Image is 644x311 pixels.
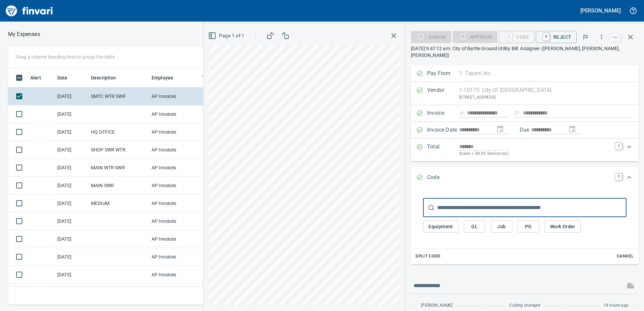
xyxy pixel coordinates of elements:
td: AP Invoices [149,230,199,248]
button: Flag [578,30,593,44]
button: RReject [536,31,577,43]
td: [DATE] [55,159,88,177]
td: [DATE] [55,123,88,141]
button: PO [518,220,539,233]
span: Alert [30,74,41,82]
button: Equipment [423,220,458,233]
span: Coding changed [509,302,540,309]
span: Reject [541,31,571,43]
p: [DATE] 9:47:12 am. City of Battle Ground Utility Bill. Assignee: ([PERSON_NAME], [PERSON_NAME], [... [411,45,639,59]
span: Employee [152,74,182,82]
td: [DATE] [55,88,88,105]
a: esc [611,34,621,41]
span: 19 hours ago [604,302,629,309]
td: [DATE] [55,230,88,248]
td: AP Invoices [149,88,199,105]
div: Expand [411,139,639,161]
p: Total [427,143,459,157]
td: MEDIUM [88,195,149,212]
span: Work Order [550,222,575,231]
span: Equipment [428,222,453,231]
button: Split Code [414,251,442,262]
span: Page 1 of 1 [210,32,244,40]
button: More [594,30,609,44]
span: Alert [30,74,50,82]
td: [DATE] [55,141,88,159]
span: Split Code [415,252,440,260]
p: Drag a column heading here to group the table [16,54,115,60]
td: [DATE] [55,248,88,266]
td: [DATE] [55,105,88,123]
div: Expand [411,167,639,189]
td: AP Invoices [149,248,199,266]
td: [DATE] [55,284,88,302]
td: AP Invoices [149,105,199,123]
span: Date [57,74,68,82]
td: AP Invoices [149,141,199,159]
span: GL [469,222,480,231]
td: MAIN WTR SWR [88,159,149,177]
td: [DATE] [55,266,88,284]
div: Code [499,34,535,39]
td: [DATE] [55,212,88,230]
nav: breadcrumb [8,30,40,38]
button: Page 1 of 1 [207,30,247,42]
p: (basis + $0.00 Service tax) [459,150,611,157]
td: MAIN SWR [88,177,149,195]
span: [PERSON_NAME] [421,302,452,309]
a: R [543,33,549,40]
td: SHOP SWR WTR [88,141,149,159]
span: Job [496,222,507,231]
span: Team [202,74,215,82]
span: Date [57,74,76,82]
button: Job [491,220,512,233]
a: T [615,143,622,149]
h5: [PERSON_NAME] [580,7,621,14]
div: Coding Required [453,34,498,39]
td: AP Invoices [149,195,199,212]
div: Assign [411,34,451,39]
p: My Expenses [8,30,40,38]
span: PO [523,222,534,231]
td: [DATE] [55,177,88,195]
span: Close invoice [609,29,639,45]
a: C [615,173,622,180]
button: Cancel [614,251,636,262]
button: Work Order [545,220,581,233]
td: AP Invoices [149,177,199,195]
div: Expand [411,189,639,264]
td: AP Invoices [149,266,199,284]
td: SMTC WTR SWR [88,88,149,105]
img: Finvari [4,3,55,19]
button: [PERSON_NAME] [579,5,622,16]
td: AP Invoices [149,123,199,141]
p: Code [427,173,459,182]
td: HQ OFFICE [88,123,149,141]
span: Cancel [616,252,634,260]
td: AP Invoices [149,284,199,302]
td: AP Invoices [149,159,199,177]
span: Team [202,74,223,82]
button: GL [464,220,485,233]
td: AP Invoices [149,212,199,230]
td: [DATE] [55,195,88,212]
span: Description [91,74,125,82]
span: Description [91,74,116,82]
span: Employee [152,74,173,82]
